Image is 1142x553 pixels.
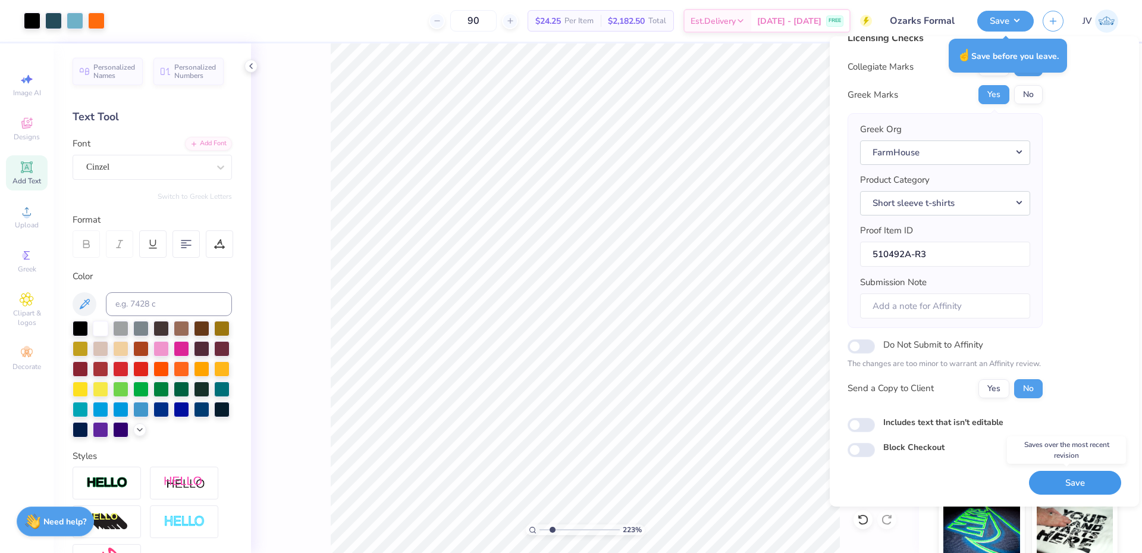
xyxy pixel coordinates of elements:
div: Collegiate Marks [848,60,914,74]
button: Yes [978,85,1009,104]
button: No [1014,85,1043,104]
span: Personalized Names [93,63,136,80]
span: Per Item [564,15,594,27]
span: ☝️ [957,48,971,63]
span: JV [1083,14,1092,28]
img: Stroke [86,476,128,490]
span: Add Text [12,176,41,186]
label: Includes text that isn't editable [883,416,1003,429]
span: FREE [829,17,841,25]
div: Color [73,270,232,283]
label: Do Not Submit to Affinity [883,337,983,352]
p: The changes are too minor to warrant an Affinity review. [848,358,1043,370]
span: $2,182.50 [608,15,645,27]
span: Image AI [13,88,41,98]
div: Send a Copy to Client [848,382,934,395]
span: Personalized Numbers [174,63,217,80]
div: Add Font [185,137,232,151]
span: Total [648,15,666,27]
div: Text Tool [73,109,232,125]
button: Yes [978,379,1009,398]
label: Proof Item ID [860,224,913,238]
span: 223 % [623,524,642,535]
div: Format [73,213,233,227]
img: Shadow [164,476,205,490]
button: Short sleeve t-shirts [860,191,1030,215]
div: Saves over the most recent revision [1007,436,1126,464]
div: Greek Marks [848,88,898,102]
div: Licensing Checks [848,31,1043,45]
div: Styles [73,449,232,463]
span: Est. Delivery [691,15,736,27]
label: Block Checkout [883,441,945,454]
button: Switch to Greek Letters [158,192,232,201]
label: Greek Org [860,123,902,136]
button: FarmHouse [860,140,1030,165]
span: Clipart & logos [6,308,48,327]
span: Decorate [12,362,41,371]
img: 3d Illusion [86,513,128,532]
span: $24.25 [535,15,561,27]
button: No [1014,379,1043,398]
strong: Need help? [43,516,86,527]
label: Font [73,137,90,151]
span: Greek [18,264,36,274]
img: Jo Vincent [1095,10,1118,33]
label: Product Category [860,173,930,187]
button: Save [1029,471,1121,495]
span: Designs [14,132,40,142]
span: [DATE] - [DATE] [757,15,821,27]
a: JV [1083,10,1118,33]
span: Upload [15,220,39,230]
div: Save before you leave. [949,39,1067,73]
input: – – [450,10,497,32]
button: Save [977,11,1034,32]
label: Submission Note [860,276,927,289]
input: Untitled Design [881,9,968,33]
input: Add a note for Affinity [860,293,1030,319]
img: Negative Space [164,515,205,529]
input: e.g. 7428 c [106,292,232,316]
